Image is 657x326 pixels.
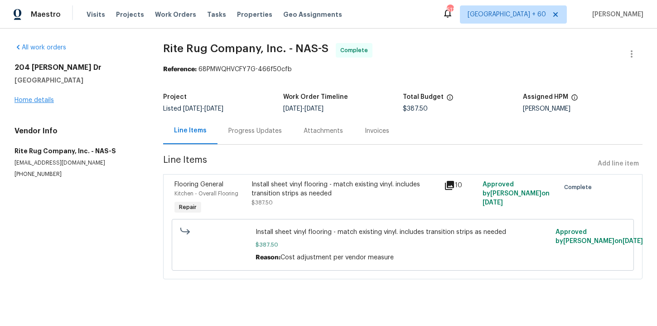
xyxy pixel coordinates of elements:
[163,94,187,100] h5: Project
[14,97,54,103] a: Home details
[183,106,223,112] span: -
[183,106,202,112] span: [DATE]
[163,66,197,73] b: Reference:
[468,10,546,19] span: [GEOGRAPHIC_DATA] + 60
[14,63,141,72] h2: 204 [PERSON_NAME] Dr
[523,94,568,100] h5: Assigned HPM
[283,106,324,112] span: -
[280,254,394,261] span: Cost adjustment per vendor measure
[31,10,61,19] span: Maestro
[175,203,200,212] span: Repair
[340,46,372,55] span: Complete
[283,94,348,100] h5: Work Order Timeline
[256,228,551,237] span: Install sheet vinyl flooring - match existing vinyl. includes transition strips as needed
[237,10,272,19] span: Properties
[283,106,302,112] span: [DATE]
[155,10,196,19] span: Work Orders
[207,11,226,18] span: Tasks
[163,156,594,172] span: Line Items
[483,181,550,206] span: Approved by [PERSON_NAME] on
[14,170,141,178] p: [PHONE_NUMBER]
[256,240,551,249] span: $387.50
[87,10,105,19] span: Visits
[623,238,643,244] span: [DATE]
[14,44,66,51] a: All work orders
[589,10,643,19] span: [PERSON_NAME]
[14,76,141,85] h5: [GEOGRAPHIC_DATA]
[204,106,223,112] span: [DATE]
[14,146,141,156] h5: Rite Rug Company, Inc. - NAS-S
[365,127,389,136] div: Invoices
[174,181,223,188] span: Flooring General
[556,229,643,244] span: Approved by [PERSON_NAME] on
[251,180,439,198] div: Install sheet vinyl flooring - match existing vinyl. includes transition strips as needed
[304,127,343,136] div: Attachments
[571,94,578,106] span: The hpm assigned to this work order.
[483,199,503,206] span: [DATE]
[14,159,141,167] p: [EMAIL_ADDRESS][DOMAIN_NAME]
[256,254,280,261] span: Reason:
[447,5,453,15] div: 511
[228,127,282,136] div: Progress Updates
[174,191,238,196] span: Kitchen - Overall Flooring
[523,106,643,112] div: [PERSON_NAME]
[283,10,342,19] span: Geo Assignments
[251,200,273,205] span: $387.50
[163,106,223,112] span: Listed
[174,126,207,135] div: Line Items
[163,65,643,74] div: 68PMWQHVCFY7G-466f50cfb
[403,94,444,100] h5: Total Budget
[116,10,144,19] span: Projects
[444,180,477,191] div: 10
[564,183,595,192] span: Complete
[403,106,428,112] span: $387.50
[446,94,454,106] span: The total cost of line items that have been proposed by Opendoor. This sum includes line items th...
[163,43,328,54] span: Rite Rug Company, Inc. - NAS-S
[14,127,141,136] h4: Vendor Info
[304,106,324,112] span: [DATE]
